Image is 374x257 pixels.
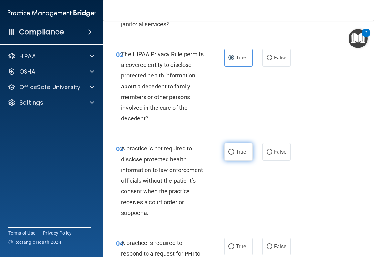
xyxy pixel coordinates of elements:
[43,230,72,236] a: Privacy Policy
[8,7,96,20] img: PMB logo
[8,99,94,107] a: Settings
[236,243,246,250] span: True
[274,55,287,61] span: False
[8,68,94,76] a: OSHA
[267,150,272,155] input: False
[19,68,35,76] p: OSHA
[274,149,287,155] span: False
[19,83,80,91] p: OfficeSafe University
[349,29,368,48] button: Open Resource Center, 2 new notifications
[236,149,246,155] span: True
[19,27,64,36] h4: Compliance
[8,83,94,91] a: OfficeSafe University
[236,55,246,61] span: True
[121,51,204,122] span: The HIPAA Privacy Rule permits a covered entity to disclose protected health information about a ...
[228,150,234,155] input: True
[121,145,203,216] span: A practice is not required to disclose protected health information to law enforcement officials ...
[19,99,43,107] p: Settings
[228,244,234,249] input: True
[267,56,272,60] input: False
[8,52,94,60] a: HIPAA
[365,33,367,41] div: 2
[8,230,35,236] a: Terms of Use
[267,244,272,249] input: False
[8,239,61,245] span: Ⓒ Rectangle Health 2024
[228,56,234,60] input: True
[274,243,287,250] span: False
[19,52,36,60] p: HIPAA
[116,145,123,153] span: 03
[116,51,123,58] span: 02
[116,240,123,247] span: 04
